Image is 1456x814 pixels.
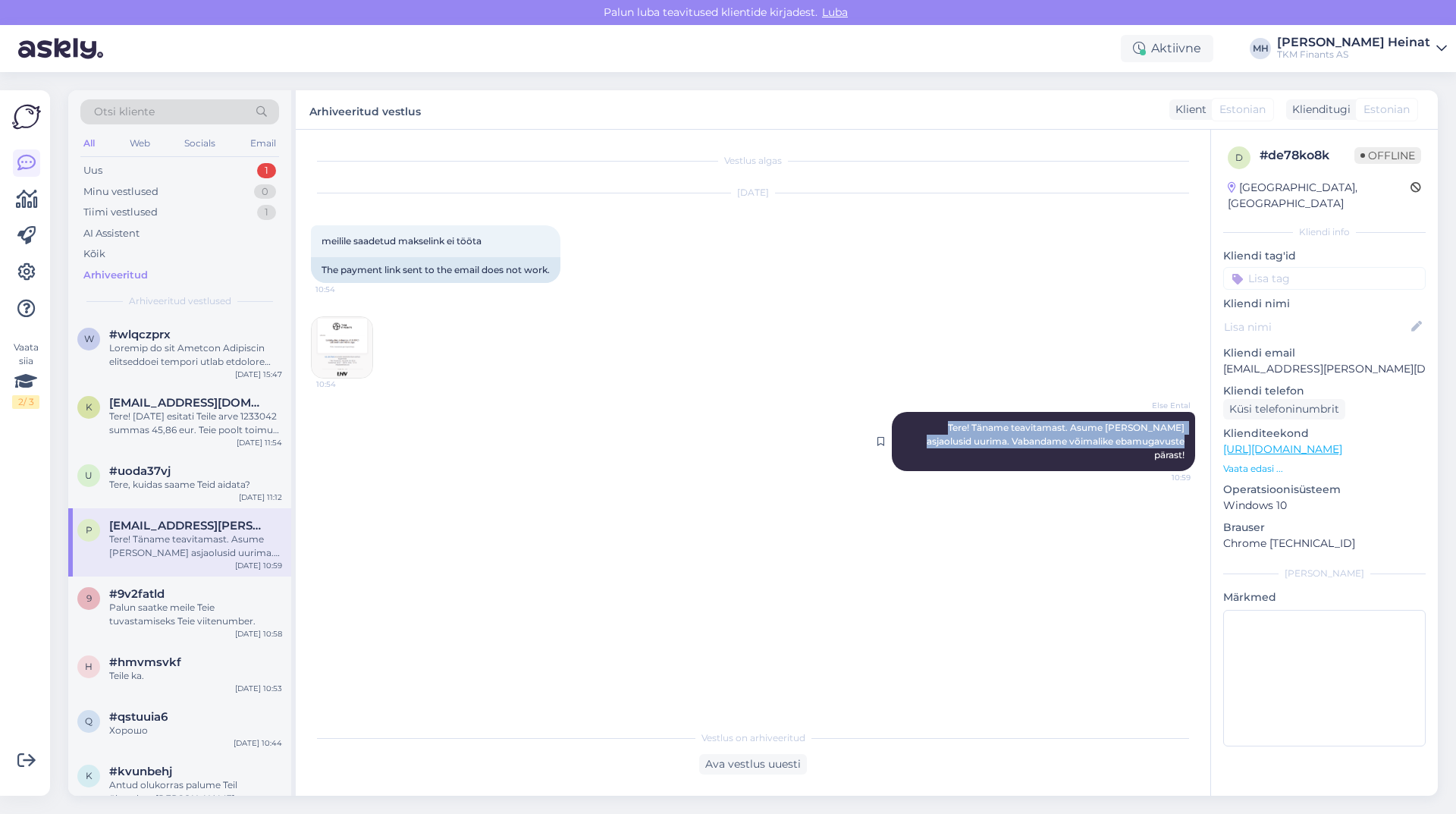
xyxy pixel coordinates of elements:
[322,235,482,247] span: meilile saadetud makselink ei tööta
[1354,147,1421,164] span: Offline
[109,464,171,478] span: #uoda37vj
[1223,567,1426,580] div: [PERSON_NAME]
[1223,267,1426,290] input: Lisa tag
[83,205,158,220] div: Tiimi vestlused
[1223,482,1426,498] p: Operatsioonisüsteem
[109,724,282,737] div: Хорошо
[239,492,282,503] div: [DATE] 11:12
[129,294,231,308] span: Arhiveeritud vestlused
[83,163,102,178] div: Uus
[1223,442,1342,456] a: [URL][DOMAIN_NAME]
[316,379,373,390] span: 10:54
[109,478,282,492] div: Tere, kuidas saame Teid aidata?
[235,560,282,571] div: [DATE] 10:59
[94,104,155,120] span: Otsi kliente
[109,341,282,369] div: Loremip do sit Ametcon Adipiscin elitseddoei tempori utlab etdolore magnaaliquaenim adminimveniam...
[86,592,92,604] span: 9
[109,655,181,669] span: #hmvmsvkf
[1121,35,1213,62] div: Aktiivne
[1223,589,1426,605] p: Märkmed
[1223,225,1426,239] div: Kliendi info
[1219,102,1266,118] span: Estonian
[109,519,267,533] span: piia.kauts@gmail.com
[927,422,1187,460] span: Tere! Täname teavitamast. Asume [PERSON_NAME] asjaolusid uurima. Vabandame võimalike ebamugavuste...
[85,661,93,672] span: h
[1363,102,1410,118] span: Estonian
[1223,426,1426,442] p: Klienditeekond
[1223,345,1426,361] p: Kliendi email
[1223,383,1426,399] p: Kliendi telefon
[1169,102,1207,118] div: Klient
[86,770,93,781] span: k
[109,410,282,437] div: Tere! [DATE] esitati Teile arve 1233042 summas 45,86 eur. Teie poolt toimus laekumine TKMF-i kont...
[109,778,282,806] div: Antud olukorras palume Teil ühendust [PERSON_NAME] Kaubamaja Klienditeenindusega, telefonil [PHON...
[237,437,282,448] div: [DATE] 11:54
[1286,102,1351,118] div: Klienditugi
[315,284,372,295] span: 10:54
[817,5,852,19] span: Luba
[85,470,93,481] span: u
[109,396,267,410] span: kristinakhizhnyakk@gmail.com
[1134,400,1191,411] span: Else Ental
[1223,399,1345,420] div: Küsi telefoninumbrit
[80,134,98,153] div: All
[1223,498,1426,514] p: Windows 10
[109,533,282,560] div: Tere! Täname teavitamast. Asume [PERSON_NAME] asjaolusid uurima. Vabandame võimalike ebamugavuste...
[1235,152,1243,163] span: d
[83,184,158,200] div: Minu vestlused
[311,257,560,283] div: The payment link sent to the email does not work.
[85,715,93,727] span: q
[1134,472,1191,483] span: 10:59
[1228,180,1410,212] div: [GEOGRAPHIC_DATA], [GEOGRAPHIC_DATA]
[1223,361,1426,377] p: [EMAIL_ADDRESS][PERSON_NAME][DOMAIN_NAME]
[83,247,105,262] div: Kõik
[311,186,1195,200] div: [DATE]
[1277,36,1447,61] a: [PERSON_NAME] HeinatTKM Finants AS
[699,754,807,775] div: Ava vestlus uuesti
[12,102,41,131] img: Askly Logo
[84,333,94,344] span: w
[235,683,282,694] div: [DATE] 10:53
[12,341,39,409] div: Vaata siia
[1223,296,1426,312] p: Kliendi nimi
[1223,248,1426,264] p: Kliendi tag'id
[309,99,421,120] label: Arhiveeritud vestlus
[1277,49,1430,61] div: TKM Finants AS
[235,369,282,380] div: [DATE] 15:47
[109,587,165,601] span: #9v2fatld
[181,134,218,153] div: Socials
[312,317,372,378] img: Attachment
[1250,38,1271,59] div: MH
[83,226,140,241] div: AI Assistent
[234,737,282,749] div: [DATE] 10:44
[1260,146,1354,165] div: # de78ko8k
[1223,520,1426,536] p: Brauser
[86,524,93,536] span: p
[109,710,168,724] span: #qstuuia6
[1223,536,1426,552] p: Chrome [TECHNICAL_ID]
[254,184,276,200] div: 0
[109,765,172,778] span: #kvunbehj
[83,268,148,283] div: Arhiveeritud
[109,328,171,341] span: #wlqczprx
[701,731,805,745] span: Vestlus on arhiveeritud
[1223,462,1426,476] p: Vaata edasi ...
[109,669,282,683] div: Teile ka.
[86,401,93,413] span: k
[1224,319,1408,335] input: Lisa nimi
[311,154,1195,168] div: Vestlus algas
[109,601,282,628] div: Palun saatke meile Teie tuvastamiseks Teie viitenumber.
[12,395,39,409] div: 2 / 3
[235,628,282,640] div: [DATE] 10:58
[1277,36,1430,49] div: [PERSON_NAME] Heinat
[247,134,279,153] div: Email
[127,134,153,153] div: Web
[257,205,276,220] div: 1
[257,163,276,178] div: 1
